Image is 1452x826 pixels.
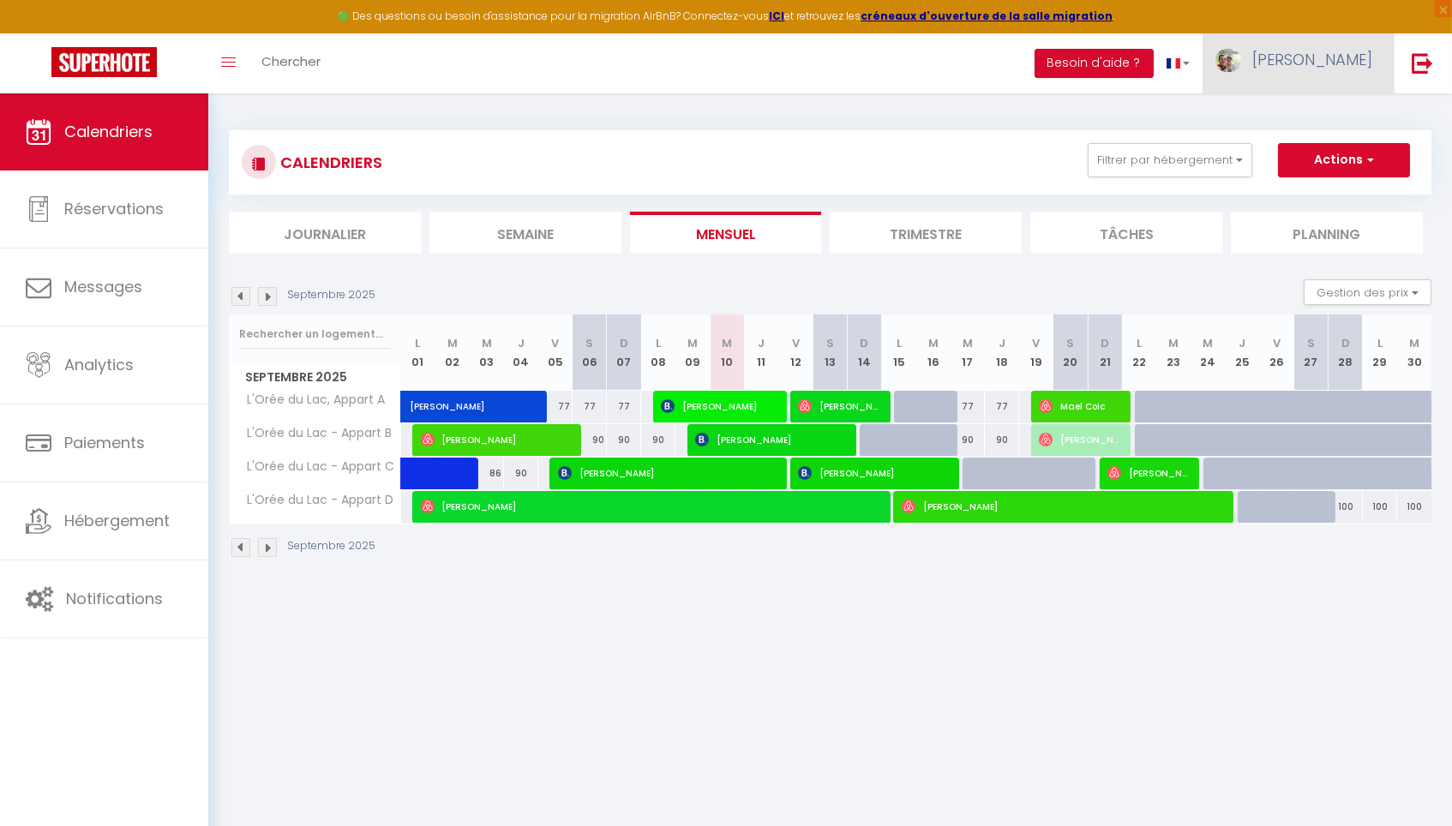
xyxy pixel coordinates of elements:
[1035,49,1154,78] button: Besoin d'aide ?
[64,276,142,297] span: Messages
[607,314,641,391] th: 07
[64,121,153,142] span: Calendriers
[1379,749,1439,813] iframe: Chat
[882,314,916,391] th: 15
[1239,335,1245,351] abbr: J
[435,314,470,391] th: 02
[798,457,946,489] span: [PERSON_NAME]
[722,335,732,351] abbr: M
[232,491,399,510] span: L'Orée du Lac - Appart D
[830,212,1022,254] li: Trimestre
[902,490,1221,523] span: [PERSON_NAME]
[276,143,382,182] h3: CALENDRIERS
[416,335,421,351] abbr: L
[232,391,390,410] span: L'Orée du Lac, Appart A
[641,424,675,456] div: 90
[1107,457,1187,489] span: [PERSON_NAME]
[1252,49,1372,70] span: [PERSON_NAME]
[64,432,145,453] span: Paiements
[951,391,985,422] div: 77
[429,212,621,254] li: Semaine
[1294,314,1329,391] th: 27
[897,335,902,351] abbr: L
[1032,335,1040,351] abbr: V
[778,314,813,391] th: 12
[1259,314,1293,391] th: 26
[1397,491,1431,523] div: 100
[239,319,391,350] input: Rechercher un logement...
[1088,143,1252,177] button: Filtrer par hébergement
[848,314,882,391] th: 14
[928,335,939,351] abbr: M
[1203,335,1213,351] abbr: M
[1225,314,1259,391] th: 25
[470,314,504,391] th: 03
[1329,491,1363,523] div: 100
[656,335,661,351] abbr: L
[1363,491,1397,523] div: 100
[710,314,744,391] th: 10
[1137,335,1142,351] abbr: L
[401,391,435,423] a: [PERSON_NAME]
[1278,143,1410,177] button: Actions
[1019,314,1053,391] th: 19
[1156,314,1191,391] th: 23
[1397,314,1431,391] th: 30
[229,212,421,254] li: Journalier
[14,7,65,58] button: Ouvrir le widget de chat LiveChat
[607,424,641,456] div: 90
[607,391,641,422] div: 77
[232,424,397,443] span: L'Orée du Lac - Appart B
[287,287,375,303] p: Septembre 2025
[985,314,1019,391] th: 18
[861,335,869,351] abbr: D
[551,335,559,351] abbr: V
[1122,314,1156,391] th: 22
[249,33,333,93] a: Chercher
[687,335,698,351] abbr: M
[675,314,710,391] th: 09
[1307,335,1315,351] abbr: S
[951,314,985,391] th: 17
[916,314,951,391] th: 16
[758,335,765,351] abbr: J
[1101,335,1109,351] abbr: D
[287,538,375,554] p: Septembre 2025
[630,212,822,254] li: Mensuel
[695,423,843,456] span: [PERSON_NAME]
[1231,212,1423,254] li: Planning
[518,335,525,351] abbr: J
[421,490,878,523] span: [PERSON_NAME]
[1273,335,1281,351] abbr: V
[1377,335,1383,351] abbr: L
[1039,390,1119,422] span: Mael Coic
[1304,279,1431,305] button: Gestion des prix
[963,335,973,351] abbr: M
[985,391,1019,422] div: 77
[798,390,878,422] span: [PERSON_NAME]
[64,510,170,531] span: Hébergement
[1203,33,1394,93] a: ... [PERSON_NAME]
[261,52,321,70] span: Chercher
[861,9,1113,23] a: créneaux d'ouverture de la salle migration
[538,314,573,391] th: 05
[1409,335,1419,351] abbr: M
[1341,335,1350,351] abbr: D
[641,314,675,391] th: 08
[1053,314,1088,391] th: 20
[1329,314,1363,391] th: 28
[66,588,163,609] span: Notifications
[813,314,847,391] th: 13
[573,314,607,391] th: 06
[558,457,775,489] span: [PERSON_NAME]
[620,335,628,351] abbr: D
[1088,314,1122,391] th: 21
[770,9,785,23] a: ICI
[504,314,538,391] th: 04
[410,381,567,414] span: [PERSON_NAME]
[1363,314,1397,391] th: 29
[826,335,834,351] abbr: S
[573,391,607,422] div: 77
